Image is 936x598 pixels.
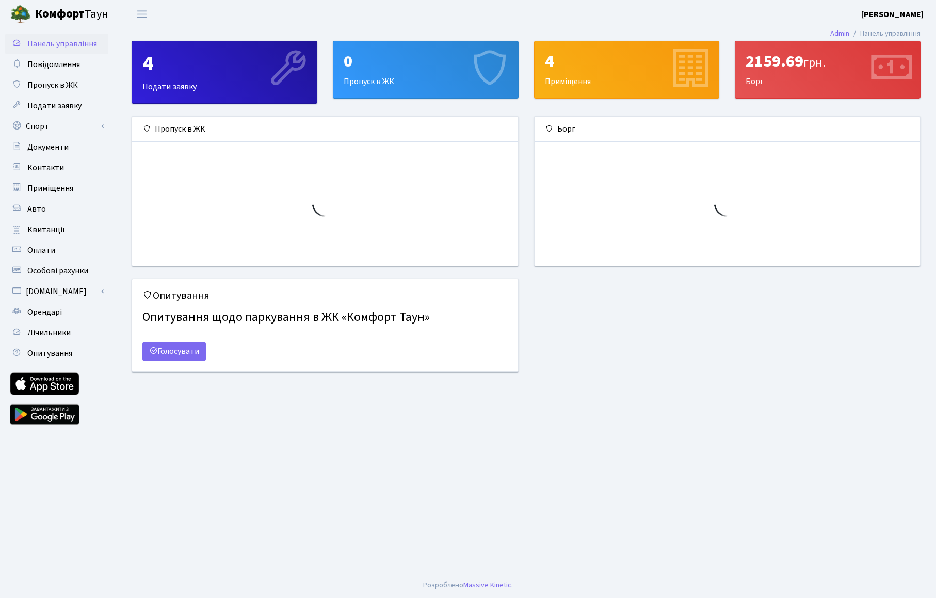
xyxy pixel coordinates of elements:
a: Особові рахунки [5,261,108,281]
span: Опитування [27,348,72,359]
h5: Опитування [142,289,508,302]
a: Лічильники [5,322,108,343]
div: 0 [344,52,508,71]
a: Розроблено [423,579,463,590]
a: Подати заявку [5,95,108,116]
div: Борг [535,117,921,142]
div: 4 [545,52,709,71]
div: Борг [735,41,920,98]
nav: breadcrumb [815,23,936,44]
div: Подати заявку [132,41,317,103]
span: Квитанції [27,224,65,235]
a: 0Пропуск в ЖК [333,41,519,99]
a: Оплати [5,240,108,261]
a: Орендарі [5,302,108,322]
span: грн. [803,54,826,72]
h4: Опитування щодо паркування в ЖК «Комфорт Таун» [142,306,508,329]
a: [PERSON_NAME] [861,8,924,21]
img: logo.png [10,4,31,25]
a: 4Приміщення [534,41,720,99]
a: Спорт [5,116,108,137]
a: Опитування [5,343,108,364]
span: Пропуск в ЖК [27,79,78,91]
a: Контакти [5,157,108,178]
a: Квитанції [5,219,108,240]
a: Голосувати [142,342,206,361]
span: Контакти [27,162,64,173]
div: 4 [142,52,306,76]
li: Панель управління [849,28,921,39]
a: Панель управління [5,34,108,54]
a: Авто [5,199,108,219]
a: Повідомлення [5,54,108,75]
a: Massive Kinetic [463,579,511,590]
span: Орендарі [27,306,62,318]
span: Лічильники [27,327,71,338]
a: Документи [5,137,108,157]
a: Приміщення [5,178,108,199]
span: Панель управління [27,38,97,50]
a: Пропуск в ЖК [5,75,108,95]
div: Приміщення [535,41,719,98]
b: [PERSON_NAME] [861,9,924,20]
span: Таун [35,6,108,23]
span: Особові рахунки [27,265,88,277]
div: . [423,579,513,591]
div: 2159.69 [746,52,910,71]
span: Приміщення [27,183,73,194]
a: [DOMAIN_NAME] [5,281,108,302]
span: Оплати [27,245,55,256]
button: Переключити навігацію [129,6,155,23]
span: Подати заявку [27,100,82,111]
a: Admin [830,28,849,39]
span: Авто [27,203,46,215]
span: Повідомлення [27,59,80,70]
b: Комфорт [35,6,85,22]
div: Пропуск в ЖК [333,41,518,98]
span: Документи [27,141,69,153]
a: 4Подати заявку [132,41,317,104]
div: Пропуск в ЖК [132,117,518,142]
